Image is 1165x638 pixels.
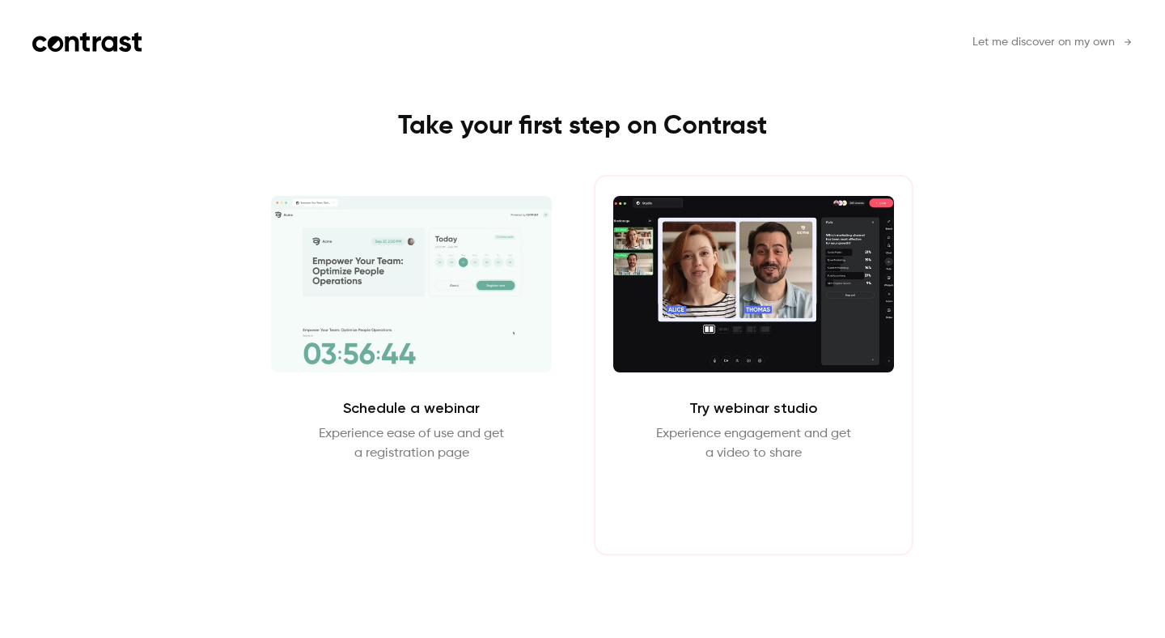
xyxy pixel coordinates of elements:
h2: Schedule a webinar [343,398,480,418]
p: Experience engagement and get a video to share [656,424,851,463]
span: Let me discover on my own [972,34,1115,51]
h2: Try webinar studio [689,398,818,418]
button: Enter Studio [701,483,806,521]
h1: Take your first step on Contrast [219,110,946,142]
p: Experience ease of use and get a registration page [319,424,504,463]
